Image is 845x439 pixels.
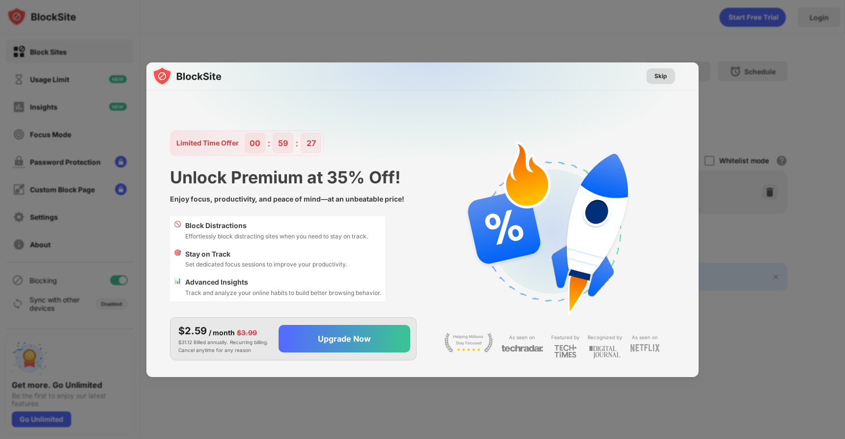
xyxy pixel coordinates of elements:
div: Recognized by [588,333,622,342]
div: Set dedicated focus sessions to improve your productivity. [185,260,347,269]
img: gradient.svg [152,62,704,257]
img: light-digital-journal.svg [589,344,620,360]
div: 📊 [174,277,181,297]
div: Track and analyze your online habits to build better browsing behavior. [185,288,381,297]
img: light-netflix.svg [630,344,660,352]
div: Featured by [551,333,580,342]
div: Upgrade Now [318,334,371,344]
div: $31.12 Billed annually. Recurring billing. Cancel anytime for any reason [178,323,271,354]
div: As seen on [632,333,658,342]
div: Advanced Insights [185,277,381,288]
div: $3.99 [237,327,257,338]
img: light-stay-focus.svg [444,333,493,352]
div: $2.59 [178,323,207,338]
img: light-techtimes.svg [554,344,577,358]
div: As seen on [509,333,535,342]
div: Skip [654,71,667,81]
div: / month [209,327,235,338]
div: 🎯 [174,249,181,269]
img: light-techradar.svg [501,344,543,352]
